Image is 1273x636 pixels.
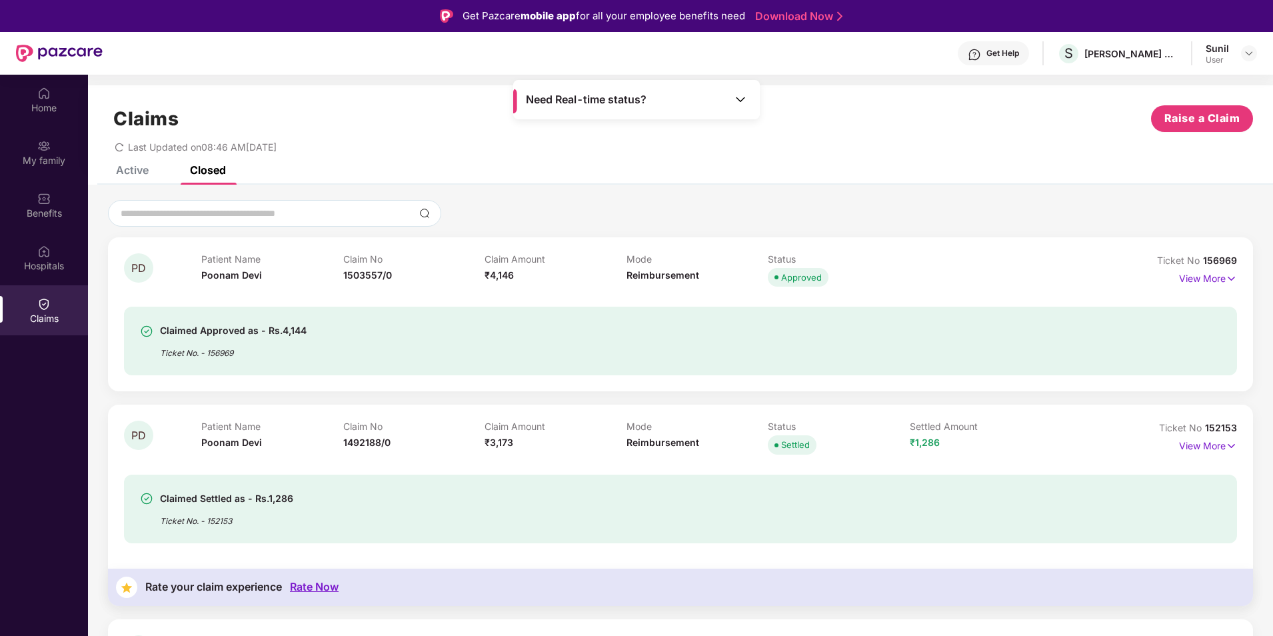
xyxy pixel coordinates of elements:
div: Rate Now [290,581,339,593]
img: svg+xml;base64,PHN2ZyBpZD0iSG9zcGl0YWxzIiB4bWxucz0iaHR0cDovL3d3dy53My5vcmcvMjAwMC9zdmciIHdpZHRoPS... [37,245,51,258]
p: Mode [627,253,768,265]
span: Raise a Claim [1164,110,1240,127]
span: PD [131,263,146,274]
img: svg+xml;base64,PHN2ZyBpZD0iQ2xhaW0iIHhtbG5zPSJodHRwOi8vd3d3LnczLm9yZy8yMDAwL3N2ZyIgd2lkdGg9IjIwIi... [37,297,51,311]
p: Claim Amount [485,253,627,265]
p: Patient Name [201,253,343,265]
div: Approved [781,271,822,284]
img: svg+xml;base64,PHN2ZyBpZD0iRHJvcGRvd24tMzJ4MzIiIHhtbG5zPSJodHRwOi8vd3d3LnczLm9yZy8yMDAwL3N2ZyIgd2... [1244,48,1254,59]
div: Get Help [986,48,1019,59]
div: Ticket No. - 156969 [160,339,307,359]
span: Reimbursement [627,269,699,281]
p: Patient Name [201,421,343,432]
img: svg+xml;base64,PHN2ZyBpZD0iU3VjY2Vzcy0zMngzMiIgeG1sbnM9Imh0dHA6Ly93d3cudzMub3JnLzIwMDAvc3ZnIiB3aW... [140,492,153,505]
span: 1503557/0 [343,269,392,281]
img: Toggle Icon [734,93,747,106]
span: Reimbursement [627,437,699,448]
img: svg+xml;base64,PHN2ZyB4bWxucz0iaHR0cDovL3d3dy53My5vcmcvMjAwMC9zdmciIHdpZHRoPSIxNyIgaGVpZ2h0PSIxNy... [1226,439,1237,453]
img: svg+xml;base64,PHN2ZyBpZD0iQmVuZWZpdHMiIHhtbG5zPSJodHRwOi8vd3d3LnczLm9yZy8yMDAwL3N2ZyIgd2lkdGg9Ij... [37,192,51,205]
img: svg+xml;base64,PHN2ZyBpZD0iU3VjY2Vzcy0zMngzMiIgeG1sbnM9Imh0dHA6Ly93d3cudzMub3JnLzIwMDAvc3ZnIiB3aW... [140,325,153,338]
span: Poonam Devi [201,269,262,281]
span: Ticket No [1159,422,1205,433]
img: svg+xml;base64,PHN2ZyBpZD0iSG9tZSIgeG1sbnM9Imh0dHA6Ly93d3cudzMub3JnLzIwMDAvc3ZnIiB3aWR0aD0iMjAiIG... [37,87,51,100]
p: View More [1179,268,1237,286]
span: Need Real-time status? [526,93,646,107]
div: Claimed Settled as - Rs.1,286 [160,491,293,507]
span: 152153 [1205,422,1237,433]
div: Closed [190,163,226,177]
p: Settled Amount [910,421,1052,432]
img: Logo [440,9,453,23]
p: Claim No [343,421,485,432]
span: ₹4,146 [485,269,514,281]
div: Sunil [1206,42,1229,55]
p: Claim Amount [485,421,627,432]
span: Last Updated on 08:46 AM[DATE] [128,141,277,153]
p: Mode [627,421,768,432]
span: Ticket No [1157,255,1203,266]
span: PD [131,430,146,441]
span: Poonam Devi [201,437,262,448]
h1: Claims [113,107,179,130]
img: Stroke [837,9,842,23]
strong: mobile app [521,9,576,22]
button: Raise a Claim [1151,105,1253,132]
div: Active [116,163,149,177]
span: redo [115,141,124,153]
img: svg+xml;base64,PHN2ZyB3aWR0aD0iMjAiIGhlaWdodD0iMjAiIHZpZXdCb3g9IjAgMCAyMCAyMCIgZmlsbD0ibm9uZSIgeG... [37,139,51,153]
p: Claim No [343,253,485,265]
span: S [1064,45,1073,61]
div: Ticket No. - 152153 [160,507,293,527]
img: svg+xml;base64,PHN2ZyB4bWxucz0iaHR0cDovL3d3dy53My5vcmcvMjAwMC9zdmciIHdpZHRoPSIxNyIgaGVpZ2h0PSIxNy... [1226,271,1237,286]
img: svg+xml;base64,PHN2ZyBpZD0iSGVscC0zMngzMiIgeG1sbnM9Imh0dHA6Ly93d3cudzMub3JnLzIwMDAvc3ZnIiB3aWR0aD... [968,48,981,61]
div: Rate your claim experience [145,581,282,593]
div: User [1206,55,1229,65]
p: Status [768,421,910,432]
img: New Pazcare Logo [16,45,103,62]
p: Status [768,253,910,265]
div: Settled [781,438,810,451]
span: 1492188/0 [343,437,391,448]
img: svg+xml;base64,PHN2ZyBpZD0iU2VhcmNoLTMyeDMyIiB4bWxucz0iaHR0cDovL3d3dy53My5vcmcvMjAwMC9zdmciIHdpZH... [419,208,430,219]
div: [PERSON_NAME] CONSULTANTS P LTD [1084,47,1178,60]
span: 156969 [1203,255,1237,266]
div: Get Pazcare for all your employee benefits need [463,8,745,24]
div: Claimed Approved as - Rs.4,144 [160,323,307,339]
p: View More [1179,435,1237,453]
span: ₹1,286 [910,437,940,448]
a: Download Now [755,9,838,23]
span: ₹3,173 [485,437,513,448]
img: svg+xml;base64,PHN2ZyB4bWxucz0iaHR0cDovL3d3dy53My5vcmcvMjAwMC9zdmciIHdpZHRoPSIzNyIgaGVpZ2h0PSIzNy... [116,577,137,598]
